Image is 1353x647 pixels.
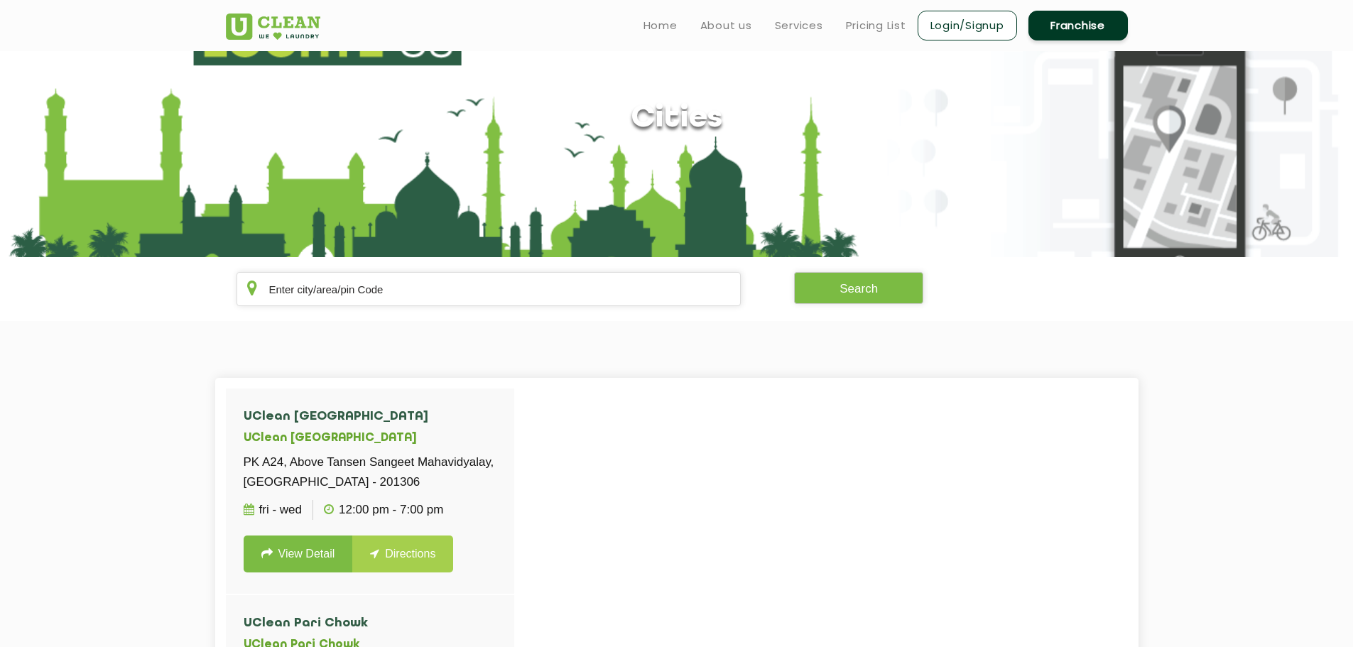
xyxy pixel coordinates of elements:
a: View Detail [244,535,353,572]
p: Fri - Wed [244,500,302,520]
h1: Cities [631,101,722,137]
p: 12:00 PM - 7:00 PM [324,500,443,520]
a: Pricing List [846,17,906,34]
p: PK A24, Above Tansen Sangeet Mahavidyalay, [GEOGRAPHIC_DATA] - 201306 [244,452,496,492]
h4: UClean Pari Chowk [244,616,459,631]
a: Home [643,17,678,34]
a: Franchise [1028,11,1128,40]
a: Login/Signup [918,11,1017,40]
a: Directions [352,535,453,572]
img: UClean Laundry and Dry Cleaning [226,13,320,40]
h4: UClean [GEOGRAPHIC_DATA] [244,410,496,424]
button: Search [794,272,923,304]
input: Enter city/area/pin Code [237,272,741,306]
a: Services [775,17,823,34]
h5: UClean [GEOGRAPHIC_DATA] [244,432,496,445]
a: About us [700,17,752,34]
